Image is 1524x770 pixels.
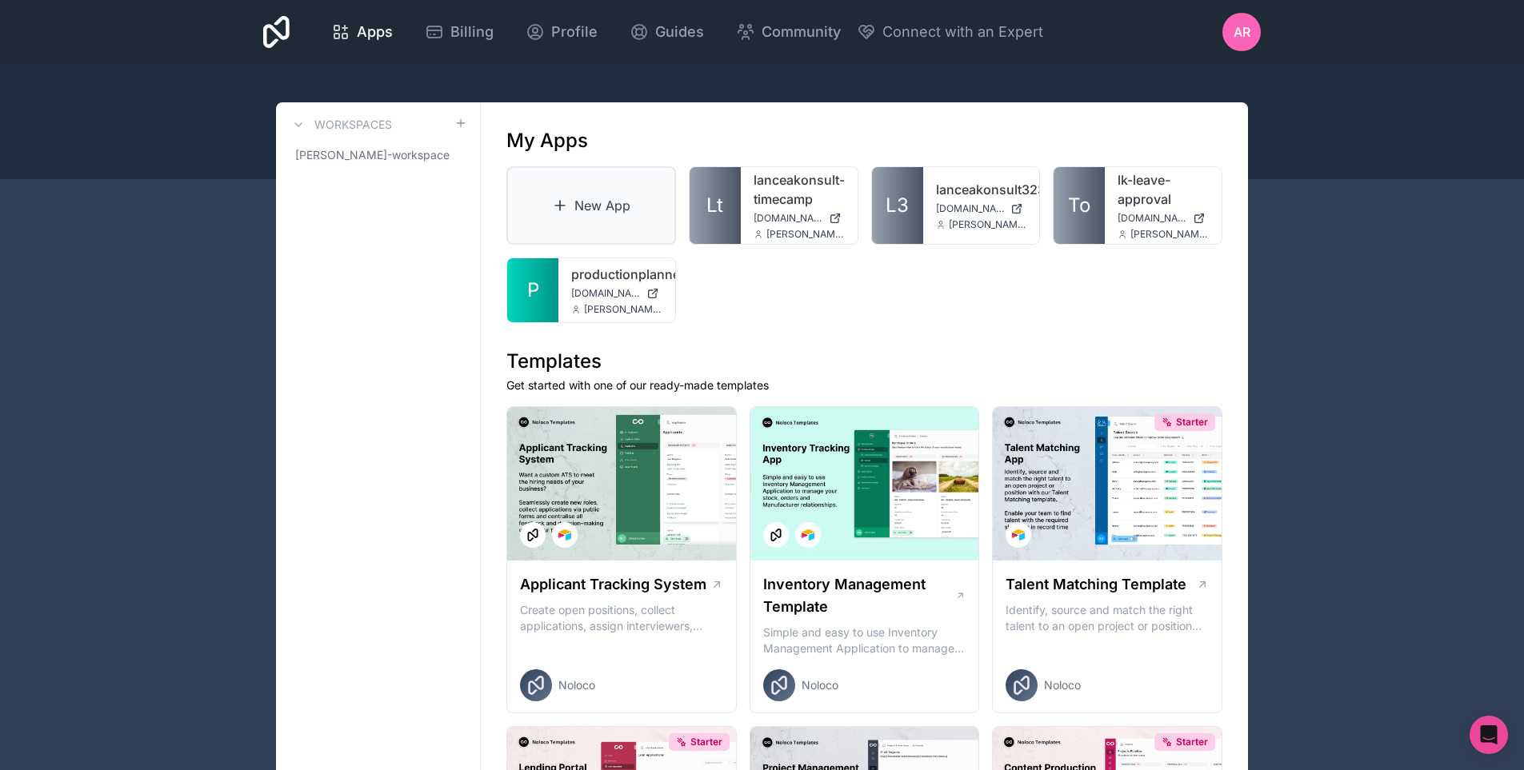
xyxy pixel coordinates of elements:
span: Noloco [558,677,595,693]
h1: Inventory Management Template [763,573,955,618]
a: Guides [617,14,717,50]
a: productionplanner [571,265,662,284]
a: L3 [872,167,923,244]
span: [PERSON_NAME][EMAIL_ADDRESS][DOMAIN_NAME] [949,218,1027,231]
span: AR [1234,22,1250,42]
h3: Workspaces [314,117,392,133]
h1: Applicant Tracking System [520,573,706,596]
span: Lt [706,193,723,218]
p: Identify, source and match the right talent to an open project or position with our Talent Matchi... [1006,602,1209,634]
span: [PERSON_NAME][EMAIL_ADDRESS][DOMAIN_NAME] [1130,228,1209,241]
span: Starter [1176,736,1208,748]
span: [PERSON_NAME][EMAIL_ADDRESS][DOMAIN_NAME] [766,228,845,241]
span: Community [762,21,841,43]
span: Noloco [1044,677,1081,693]
a: lk-leave-approval [1118,170,1209,209]
a: [DOMAIN_NAME] [754,212,845,225]
h1: Talent Matching Template [1006,573,1186,596]
span: L3 [886,193,909,218]
a: Lt [690,167,741,244]
a: [PERSON_NAME]-workspace [289,141,467,170]
a: Workspaces [289,115,392,134]
div: Open Intercom Messenger [1470,716,1508,754]
p: Get started with one of our ready-made templates [506,377,1222,393]
span: [PERSON_NAME][EMAIL_ADDRESS][DOMAIN_NAME] [584,303,662,316]
img: Airtable Logo [558,529,571,541]
a: [DOMAIN_NAME] [1118,212,1209,225]
a: New App [506,166,676,245]
span: Noloco [802,677,838,693]
img: Airtable Logo [1012,529,1025,541]
button: Connect with an Expert [857,21,1043,43]
span: [DOMAIN_NAME] [754,212,822,225]
a: To [1054,167,1105,244]
span: [PERSON_NAME]-workspace [295,147,450,163]
span: P [527,277,539,303]
h1: Templates [506,349,1222,374]
img: Airtable Logo [802,529,814,541]
span: [DOMAIN_NAME] [1118,212,1186,225]
span: Profile [551,21,598,43]
span: Guides [655,21,704,43]
a: Profile [513,14,610,50]
a: P [507,258,558,322]
a: Apps [318,14,406,50]
span: [DOMAIN_NAME] [936,202,1005,215]
span: [DOMAIN_NAME] [571,287,640,300]
a: lanceakonsult-timecamp [754,170,845,209]
span: To [1068,193,1090,218]
a: Community [723,14,854,50]
span: Starter [690,736,722,748]
a: lanceakonsult3234723874 [936,180,1027,199]
span: Apps [357,21,393,43]
span: Connect with an Expert [882,21,1043,43]
a: Billing [412,14,506,50]
a: [DOMAIN_NAME] [571,287,662,300]
p: Simple and easy to use Inventory Management Application to manage your stock, orders and Manufact... [763,624,966,656]
h1: My Apps [506,128,588,154]
p: Create open positions, collect applications, assign interviewers, centralise candidate feedback a... [520,602,723,634]
a: [DOMAIN_NAME] [936,202,1027,215]
span: Billing [450,21,494,43]
span: Starter [1176,416,1208,429]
